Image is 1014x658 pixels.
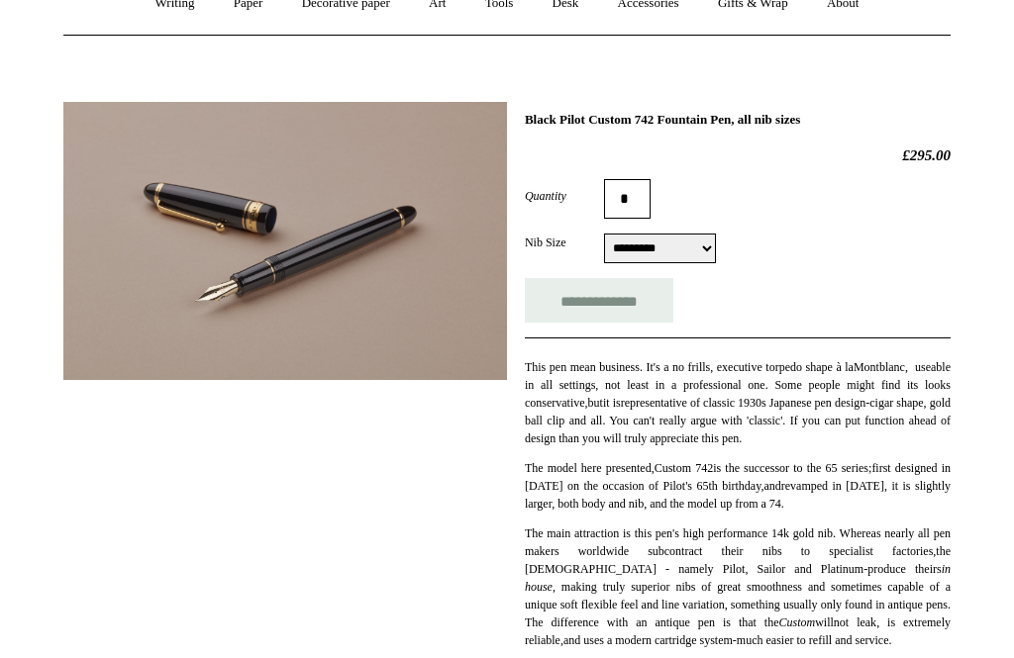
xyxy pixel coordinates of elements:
[525,112,951,128] h1: Black Pilot Custom 742 Fountain Pen, all nib sizes
[563,633,733,647] span: and uses a modern cartridge system
[929,544,937,558] span: s,
[560,633,563,647] span: ,
[733,633,737,647] span: -
[621,396,866,410] span: representative of classic 1930s Japanese pen design
[553,580,556,594] i: ,
[63,102,507,380] img: Black Pilot Custom 742 Fountain Pen, all nib sizes
[525,146,951,164] h2: £295.00
[779,615,816,629] i: Custom
[865,396,869,410] span: -
[707,461,713,475] span: 2
[868,461,871,475] span: ;
[737,633,892,647] span: much easier to refill and service.
[763,479,780,493] span: and
[525,360,951,410] span: , useable in all settings, not least in a professional one. Some people might find its looks cons...
[525,396,951,445] span: cigar shape, gold ball clip and all. You can't really argue with 'classic'. If you can put functi...
[525,580,951,629] span: f great smoothness and sometimes capable of a unique soft flexible feel and line variation, somet...
[525,461,652,475] span: The model here presented
[863,562,867,576] span: -
[525,234,604,251] label: Nib Size
[713,461,868,475] span: is the successor to the 65 series
[561,580,685,594] span: making truly superior ni
[585,396,588,410] span: ,
[834,615,876,629] span: not leak
[603,396,621,410] span: it is
[854,360,905,374] span: Montblanc
[525,187,604,205] label: Quantity
[685,580,708,594] span: bs o
[652,461,655,475] span: ,
[655,461,708,475] span: Custom 74
[525,360,854,374] span: This pen mean business. It's a no frills, executive torpedo shape à la
[525,526,951,558] span: The main attraction is this pen's high performance 14k gold nib. Whereas nearly all pen makers wo...
[588,396,603,410] span: but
